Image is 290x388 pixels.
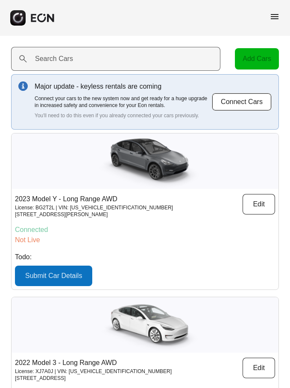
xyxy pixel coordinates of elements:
p: You'll need to do this even if you already connected your cars previously. [35,112,212,119]
p: Connect your cars to the new system now and get ready for a huge upgrade in increased safety and ... [35,95,212,109]
p: Todo: [15,252,275,262]
img: info [18,81,28,91]
p: License: XJ7A0J | VIN: [US_VEHICLE_IDENTIFICATION_NUMBER] [15,368,172,375]
img: car [90,133,201,189]
p: Major update - keyless rentals are coming [35,81,212,92]
img: car [90,297,201,353]
p: 2022 Model 3 - Long Range AWD [15,358,172,368]
p: Connected [15,225,275,235]
p: Not Live [15,235,275,245]
span: menu [269,12,280,22]
p: [STREET_ADDRESS] [15,375,172,382]
button: Connect Cars [212,93,272,111]
button: Submit Car Details [15,266,92,286]
p: 2023 Model Y - Long Range AWD [15,194,173,204]
button: Edit [243,358,275,378]
p: [STREET_ADDRESS][PERSON_NAME] [15,211,173,218]
p: License: BG2T2L | VIN: [US_VEHICLE_IDENTIFICATION_NUMBER] [15,204,173,211]
button: Edit [243,194,275,214]
label: Search Cars [35,54,73,64]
